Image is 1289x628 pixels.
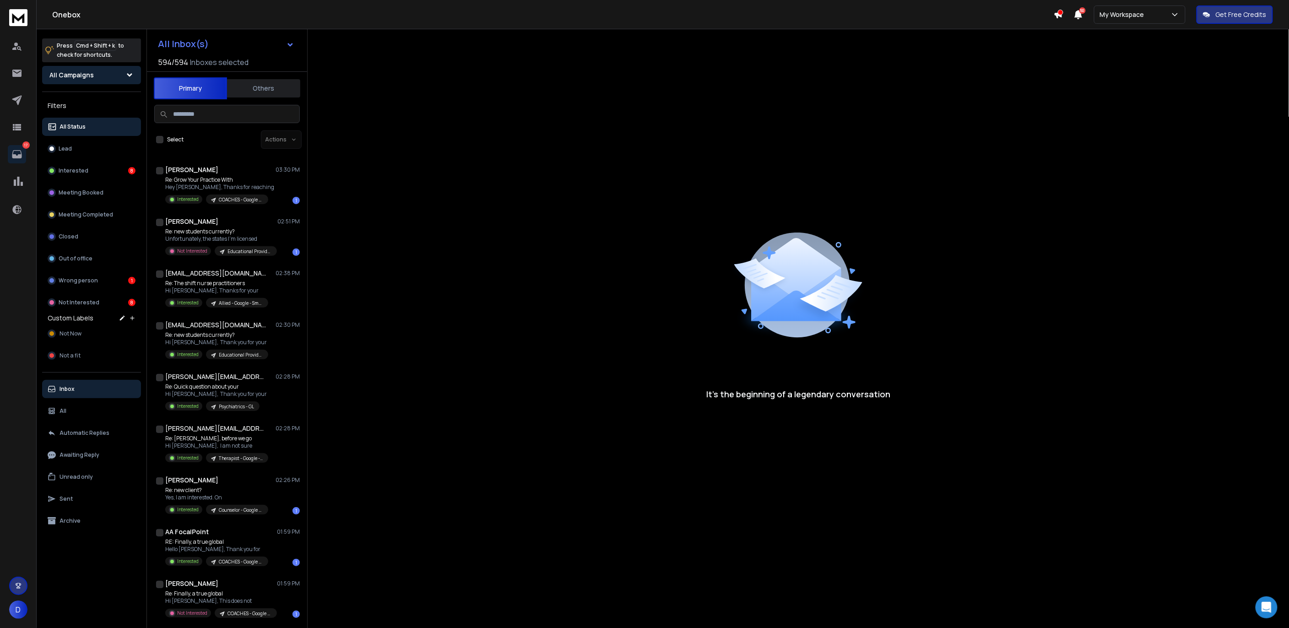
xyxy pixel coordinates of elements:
p: Out of office [59,255,92,262]
p: Hi [PERSON_NAME], Thank you for your [165,390,267,398]
h1: Onebox [52,9,1054,20]
h1: [EMAIL_ADDRESS][DOMAIN_NAME] [165,320,266,330]
p: Re: new students currently? [165,228,275,235]
p: Meeting Booked [59,189,103,196]
button: Primary [154,77,227,99]
p: Archive [60,517,81,525]
button: Wrong person1 [42,271,141,290]
button: Inbox [42,380,141,398]
button: Not a fit [42,346,141,365]
h1: [PERSON_NAME][EMAIL_ADDRESS][PERSON_NAME][DOMAIN_NAME] [165,424,266,433]
p: Allied - Google - Small [219,300,263,307]
p: Re: [PERSON_NAME], before we go [165,435,268,442]
span: Not a fit [60,352,81,359]
p: Lead [59,145,72,152]
p: Re: Grow Your Practice With [165,176,274,184]
p: Interested [177,351,199,358]
button: D [9,601,27,619]
h1: [EMAIL_ADDRESS][DOMAIN_NAME] [165,269,266,278]
p: Hi [PERSON_NAME], I am not sure [165,442,268,449]
p: Press to check for shortcuts. [57,41,124,60]
button: Not Interested8 [42,293,141,312]
p: 02:30 PM [276,321,300,329]
p: Not Interested [177,248,207,254]
p: Interested [177,299,199,306]
p: 03:30 PM [276,166,300,173]
p: Re: Quick question about your [165,383,267,390]
div: 1 [292,507,300,514]
p: Hi [PERSON_NAME], Thanks for your [165,287,268,294]
p: Re: new client? [165,487,268,494]
p: Psychiatrics - GL [219,403,254,410]
p: Interested [177,196,199,203]
p: Meeting Completed [59,211,113,218]
p: COACHES - Google - Large [227,610,271,617]
button: Unread only [42,468,141,486]
a: 17 [8,145,26,163]
h1: [PERSON_NAME] [165,579,218,588]
p: Yes, I am interested. On [165,494,268,501]
p: It’s the beginning of a legendary conversation [706,388,890,401]
p: Interested [177,403,199,410]
h3: Filters [42,99,141,112]
p: Closed [59,233,78,240]
p: Re: new students currently? [165,331,268,339]
h1: [PERSON_NAME] [165,217,218,226]
div: 8 [128,167,135,174]
span: Not Now [60,330,81,337]
button: All Campaigns [42,66,141,84]
span: Cmd + Shift + k [75,40,116,51]
p: Unfortunately, the states I'm licensed [165,235,275,243]
p: Re: Finally, a true global [165,590,275,597]
p: 17 [22,141,30,149]
div: 1 [292,559,300,566]
p: Hi [PERSON_NAME], This does not [165,597,275,605]
button: Get Free Credits [1197,5,1273,24]
p: COACHES - Google - Large [219,558,263,565]
p: Hi [PERSON_NAME], Thank you for your [165,339,268,346]
button: Archive [42,512,141,530]
p: 02:38 PM [276,270,300,277]
button: Sent [42,490,141,508]
p: Wrong person [59,277,98,284]
p: Hey [PERSON_NAME], Thanks for reaching [165,184,274,191]
h1: All Inbox(s) [158,39,209,49]
div: 1 [128,277,135,284]
p: 02:51 PM [277,218,300,225]
p: COACHES - Google - Small [219,196,263,203]
p: 02:28 PM [276,425,300,432]
p: Interested [59,167,88,174]
h1: AA FocalPoint [165,527,209,536]
button: Meeting Completed [42,206,141,224]
span: 594 / 594 [158,57,188,68]
h1: [PERSON_NAME] [165,165,218,174]
h3: Custom Labels [48,314,93,323]
h1: [PERSON_NAME] [165,476,218,485]
p: Interested [177,506,199,513]
button: Lead [42,140,141,158]
span: 50 [1079,7,1086,14]
p: My Workspace [1100,10,1148,19]
p: 01:59 PM [277,528,300,536]
img: logo [9,9,27,26]
button: All Inbox(s) [151,35,302,53]
button: All Status [42,118,141,136]
label: Select [167,136,184,143]
div: 1 [292,249,300,256]
p: Sent [60,495,73,503]
button: Interested8 [42,162,141,180]
button: Not Now [42,325,141,343]
p: Awaiting Reply [60,451,99,459]
button: Meeting Booked [42,184,141,202]
p: Interested [177,558,199,565]
button: Others [227,78,300,98]
p: 02:28 PM [276,373,300,380]
div: 1 [292,197,300,204]
h1: [PERSON_NAME][EMAIL_ADDRESS][DOMAIN_NAME] [165,372,266,381]
p: Educational Providers (from previous campaign) [219,352,263,358]
p: Unread only [60,473,93,481]
p: Therapist - Google - Large [219,455,263,462]
p: Counselor - Google - Large [219,507,263,514]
